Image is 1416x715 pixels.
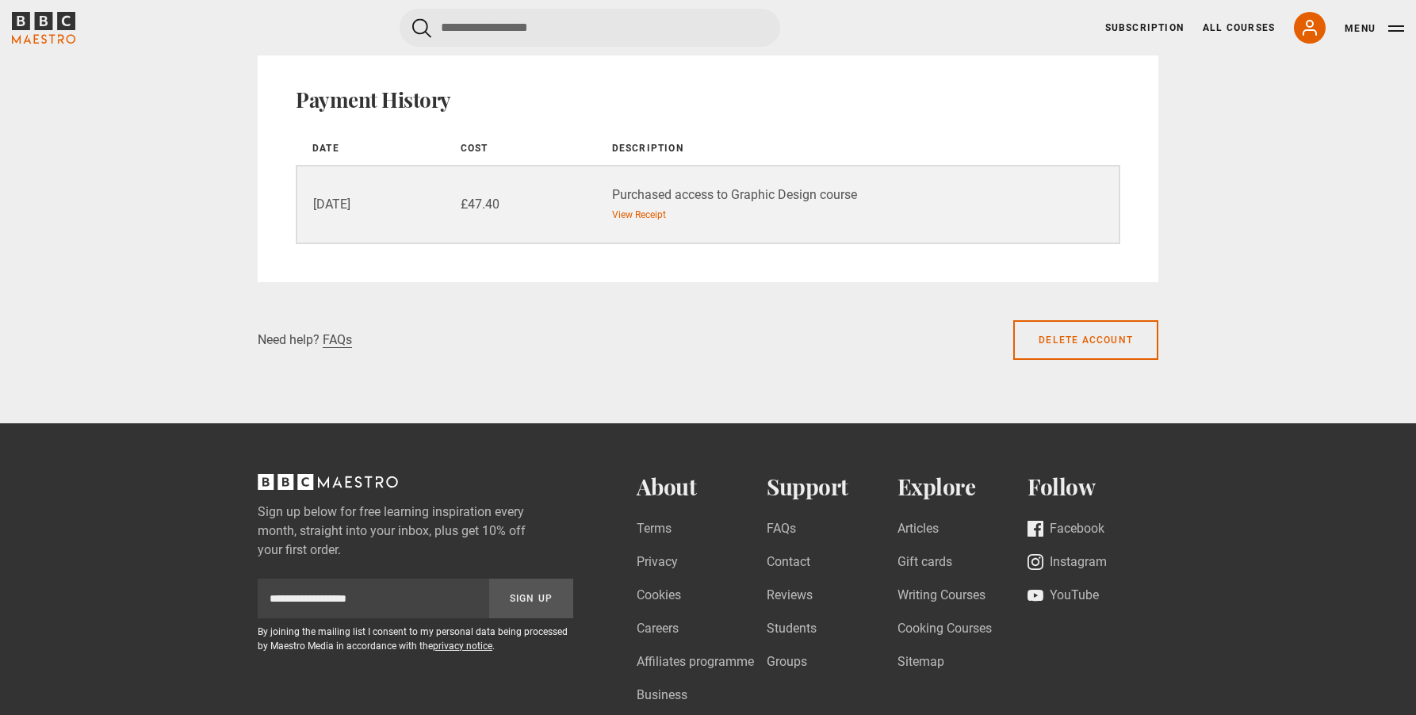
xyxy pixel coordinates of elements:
a: Privacy [637,552,678,574]
a: Delete account [1013,320,1158,360]
a: Cookies [637,586,681,607]
a: View Receipt [612,208,666,222]
th: Description [593,132,1119,166]
a: Affiliates programme [637,652,754,674]
a: privacy notice [433,640,492,652]
a: Students [767,619,817,640]
a: Contact [767,552,810,574]
td: £47.40 [445,166,593,243]
a: Instagram [1028,552,1107,574]
a: BBC Maestro, back to top [258,480,398,495]
div: Purchased access to Graphic Design course [612,185,1118,205]
button: Submit the search query [412,18,431,38]
td: [DATE] [297,166,445,243]
a: Careers [637,619,679,640]
a: Sitemap [897,652,944,674]
a: Facebook [1028,519,1104,541]
a: Gift cards [897,552,952,574]
a: Reviews [767,586,813,607]
a: Articles [897,519,939,541]
svg: BBC Maestro [12,12,75,44]
input: Search [400,9,780,47]
a: All Courses [1203,21,1275,35]
a: FAQs [767,519,796,541]
th: Cost [445,132,593,166]
a: Writing Courses [897,586,985,607]
a: YouTube [1028,586,1099,607]
p: By joining the mailing list I consent to my personal data being processed by Maestro Media in acc... [258,625,573,653]
th: Date [297,132,445,166]
h2: Explore [897,474,1028,500]
a: Business [637,686,687,707]
a: Groups [767,652,807,674]
button: Toggle navigation [1345,21,1404,36]
h2: About [637,474,767,500]
h2: Payment History [296,87,1120,113]
label: Sign up below for free learning inspiration every month, straight into your inbox, plus get 10% o... [258,503,573,560]
p: Need help? [258,331,320,350]
a: FAQs [323,332,352,348]
a: Cooking Courses [897,619,992,640]
a: Subscription [1105,21,1184,35]
button: Sign Up [489,579,573,618]
h2: Follow [1028,474,1158,500]
h2: Support [767,474,897,500]
svg: BBC Maestro, back to top [258,474,398,490]
div: Sign up to newsletter [258,579,573,618]
a: Terms [637,519,672,541]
